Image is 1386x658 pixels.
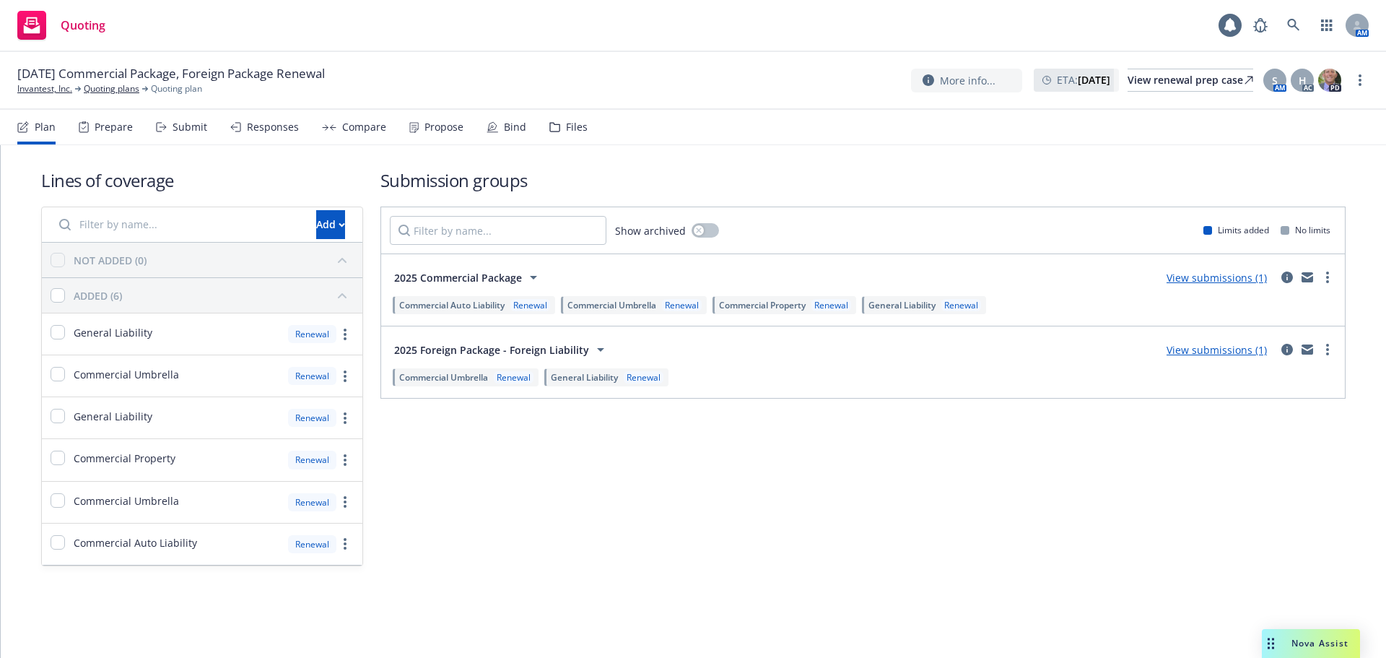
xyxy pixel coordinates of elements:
[51,210,308,239] input: Filter by name...
[151,82,202,95] span: Quoting plan
[1167,343,1267,357] a: View submissions (1)
[288,367,336,385] div: Renewal
[1057,72,1110,87] span: ETA :
[288,451,336,469] div: Renewal
[1299,341,1316,358] a: mail
[1351,72,1369,89] a: more
[74,535,197,550] span: Commercial Auto Liability
[288,409,336,427] div: Renewal
[41,168,363,192] h1: Lines of coverage
[1319,269,1336,286] a: more
[1299,269,1316,286] a: mail
[1281,224,1330,236] div: No limits
[342,121,386,133] div: Compare
[336,535,354,553] a: more
[1203,224,1269,236] div: Limits added
[551,371,618,384] span: General Liability
[380,168,1346,192] h1: Submission groups
[390,263,546,292] button: 2025 Commercial Package
[74,284,354,307] button: ADDED (6)
[1262,629,1360,658] button: Nova Assist
[624,371,663,384] div: Renewal
[17,82,72,95] a: Invantest, Inc.
[84,82,139,95] a: Quoting plans
[811,299,851,311] div: Renewal
[1278,269,1296,286] a: circleInformation
[336,493,354,511] a: more
[399,371,488,384] span: Commercial Umbrella
[288,493,336,511] div: Renewal
[61,20,105,31] span: Quoting
[1318,69,1341,92] img: photo
[504,121,526,133] div: Bind
[336,326,354,343] a: more
[1246,11,1275,40] a: Report a Bug
[566,121,588,133] div: Files
[941,299,981,311] div: Renewal
[1278,341,1296,358] a: circleInformation
[1291,637,1348,649] span: Nova Assist
[288,535,336,553] div: Renewal
[74,493,179,508] span: Commercial Umbrella
[173,121,207,133] div: Submit
[74,253,147,268] div: NOT ADDED (0)
[74,325,152,340] span: General Liability
[1299,73,1307,88] span: H
[615,223,686,238] span: Show archived
[35,121,56,133] div: Plan
[316,210,345,239] button: Add
[662,299,702,311] div: Renewal
[394,342,589,358] span: 2025 Foreign Package - Foreign Liability
[940,73,995,88] span: More info...
[316,211,345,238] div: Add
[1128,69,1253,91] div: View renewal prep case
[1078,73,1110,87] strong: [DATE]
[336,368,354,385] a: more
[424,121,463,133] div: Propose
[399,299,505,311] span: Commercial Auto Liability
[74,288,122,303] div: ADDED (6)
[1128,69,1253,92] a: View renewal prep case
[911,69,1022,92] button: More info...
[868,299,936,311] span: General Liability
[494,371,533,384] div: Renewal
[74,248,354,272] button: NOT ADDED (0)
[247,121,299,133] div: Responses
[95,121,133,133] div: Prepare
[390,216,606,245] input: Filter by name...
[336,451,354,469] a: more
[288,325,336,343] div: Renewal
[567,299,656,311] span: Commercial Umbrella
[510,299,550,311] div: Renewal
[1312,11,1341,40] a: Switch app
[17,65,325,82] span: [DATE] Commercial Package, Foreign Package Renewal
[74,451,175,466] span: Commercial Property
[1262,629,1280,658] div: Drag to move
[74,367,179,382] span: Commercial Umbrella
[12,5,111,46] a: Quoting
[74,409,152,424] span: General Liability
[719,299,806,311] span: Commercial Property
[1272,73,1278,88] span: S
[1167,271,1267,285] a: View submissions (1)
[390,335,614,364] button: 2025 Foreign Package - Foreign Liability
[336,410,354,427] a: more
[1319,341,1336,358] a: more
[394,270,522,285] span: 2025 Commercial Package
[1279,11,1308,40] a: Search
